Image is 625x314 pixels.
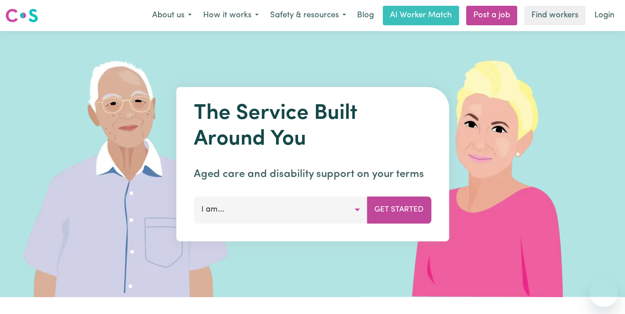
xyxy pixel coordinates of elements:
[466,6,517,25] a: Post a job
[367,196,431,223] button: Get Started
[194,196,367,223] button: I am...
[524,6,586,25] a: Find workers
[146,6,197,25] button: About us
[197,6,264,25] button: How it works
[194,166,431,182] p: Aged care and disability support on your terms
[194,101,431,152] h1: The Service Built Around You
[5,5,38,26] a: Careseekers logo
[383,6,459,25] a: AI Worker Match
[590,279,618,307] iframe: Button to launch messaging window
[5,8,38,24] img: Careseekers logo
[352,6,379,25] a: Blog
[264,6,352,25] button: Safety & resources
[589,6,620,25] a: Login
